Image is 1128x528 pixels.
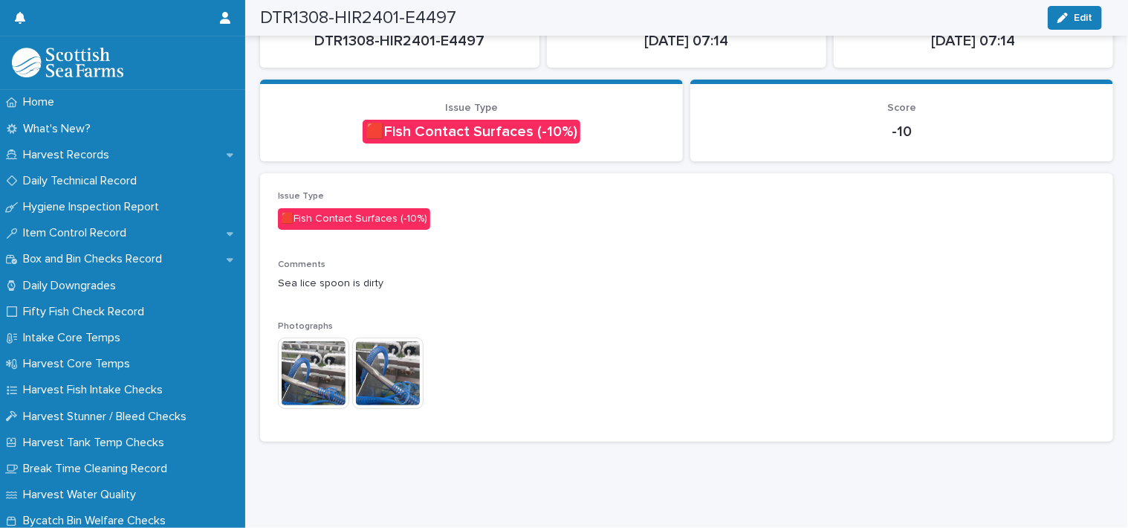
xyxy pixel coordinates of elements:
[17,122,103,136] p: What's New?
[260,7,456,29] h2: DTR1308-HIR2401-E4497
[17,305,156,319] p: Fifty Fish Check Record
[445,103,498,113] span: Issue Type
[363,120,580,144] div: 🟥Fish Contact Surfaces (-10%)
[17,331,132,345] p: Intake Core Temps
[17,252,174,266] p: Box and Bin Checks Record
[278,322,333,331] span: Photographs
[17,279,128,293] p: Daily Downgrades
[17,148,121,162] p: Harvest Records
[708,123,1095,141] p: -10
[1048,6,1102,30] button: Edit
[17,357,142,371] p: Harvest Core Temps
[17,514,178,528] p: Bycatch Bin Welfare Checks
[17,200,171,214] p: Hygiene Inspection Report
[278,276,1095,292] p: Sea lice spoon is dirty
[17,436,176,450] p: Harvest Tank Temp Checks
[852,32,1095,50] p: [DATE] 07:14
[278,208,430,230] div: 🟥Fish Contact Surfaces (-10%)
[17,462,179,476] p: Break Time Cleaning Record
[278,260,325,269] span: Comments
[17,410,198,424] p: Harvest Stunner / Bleed Checks
[278,32,522,50] p: DTR1308-HIR2401-E4497
[565,32,808,50] p: [DATE] 07:14
[278,192,324,201] span: Issue Type
[12,48,123,77] img: mMrefqRFQpe26GRNOUkG
[1074,13,1092,23] span: Edit
[17,95,66,109] p: Home
[887,103,916,113] span: Score
[17,383,175,397] p: Harvest Fish Intake Checks
[17,174,149,188] p: Daily Technical Record
[17,488,148,502] p: Harvest Water Quality
[17,226,138,240] p: Item Control Record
